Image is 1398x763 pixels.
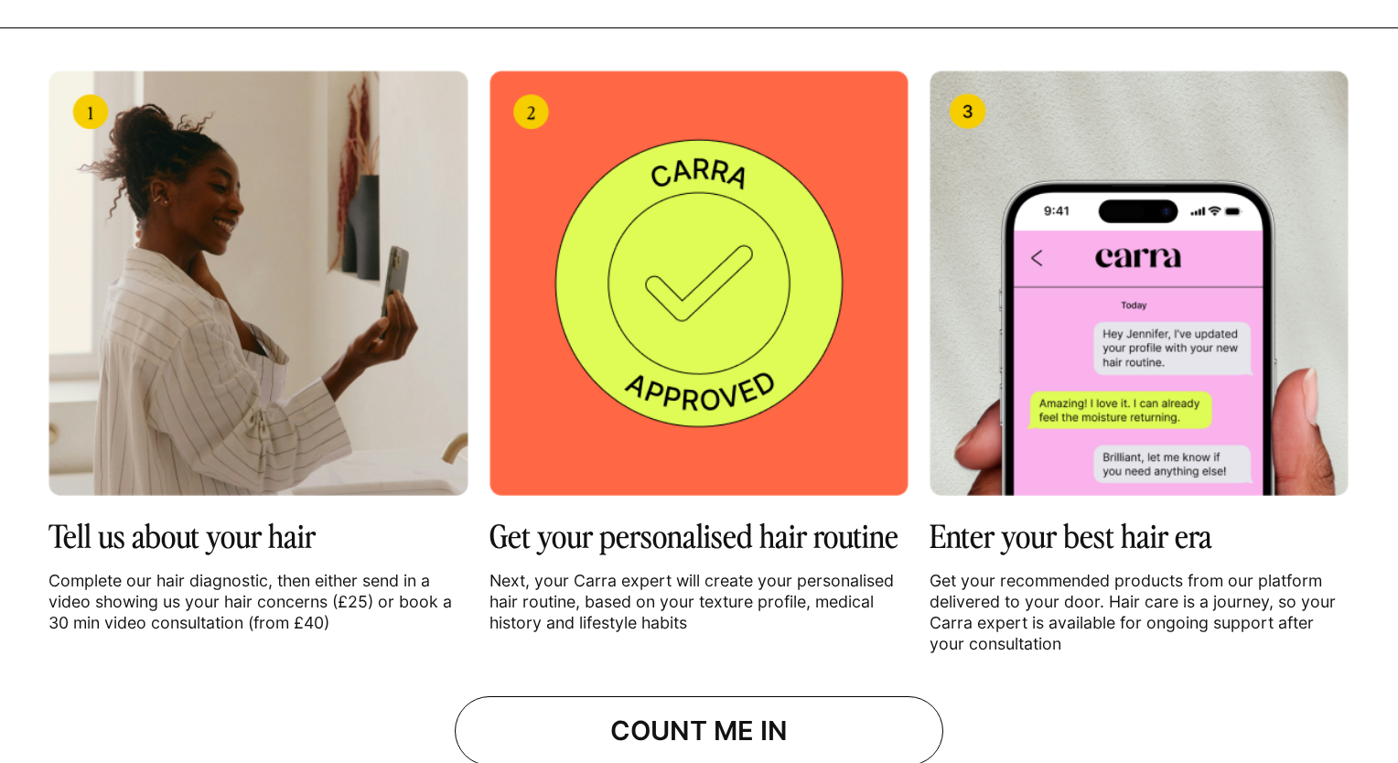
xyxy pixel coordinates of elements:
img: image [48,70,468,496]
h3: Tell us about your hair [48,514,468,556]
p: Get your recommended products from our platform delivered to your door. Hair care is a journey, s... [930,570,1349,654]
p: Next, your Carra expert will create your personalised hair routine, based on your texture profile... [489,570,909,633]
img: image [489,70,909,496]
h3: Get your personalised hair routine [489,514,909,556]
h3: Enter your best hair era [930,514,1349,556]
img: image [930,70,1349,496]
p: Complete our hair diagnostic, then either send in a video showing us your hair concerns (£25) or ... [48,570,468,633]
